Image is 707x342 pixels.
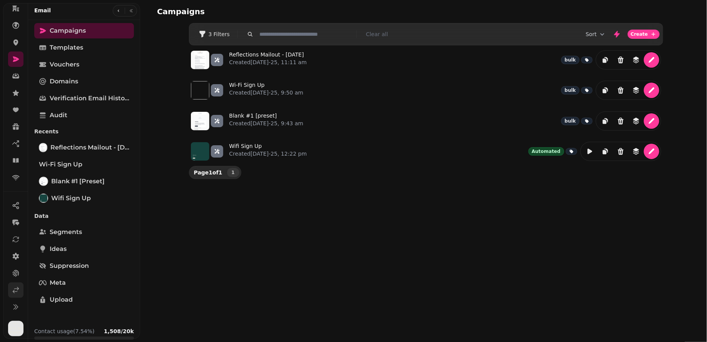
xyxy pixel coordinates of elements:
[528,147,564,156] div: Automated
[229,58,307,66] p: Created [DATE]-25, 11:11 am
[34,23,134,38] a: Campaigns
[229,89,304,96] p: Created [DATE]-25, 9:50 am
[227,168,239,177] button: 1
[628,30,660,39] button: Create
[34,292,134,307] a: Upload
[229,142,307,161] a: Wifi Sign UpCreated[DATE]-25, 12:22 pm
[598,52,613,68] button: duplicate
[561,86,579,95] div: bulk
[34,157,134,172] a: Wi-Fi Sign Up
[50,227,82,237] span: Segments
[50,244,67,254] span: Ideas
[230,170,236,175] span: 1
[34,224,134,240] a: Segments
[34,191,134,206] a: Wifi Sign UpWifi Sign Up
[34,327,95,335] p: Contact usage (7.54%)
[191,169,226,176] p: Page 1 of 1
[366,30,388,38] button: Clear all
[34,74,134,89] a: Domains
[561,117,579,125] div: bulk
[192,28,236,40] button: 3 Filters
[229,150,307,158] p: Created [DATE]-25, 12:22 pm
[104,328,134,334] b: 1,508 / 20k
[209,32,230,37] span: 3 Filters
[644,52,659,68] button: edit
[34,7,51,14] h2: Email
[191,51,209,69] img: aHR0cHM6Ly9zdGFtcGVkZS1zZXJ2aWNlLXByb2QtdGVtcGxhdGUtcHJldmlld3MuczMuZXUtd2VzdC0xLmFtYXpvbmF3cy5jb...
[50,26,86,35] span: Campaigns
[50,261,89,271] span: Suppression
[229,112,304,130] a: Blank #1 [preset]Created[DATE]-25, 9:43 am
[34,40,134,55] a: Templates
[51,194,91,203] span: Wifi Sign Up
[34,209,134,223] p: Data
[8,321,23,336] img: User avatar
[34,125,134,138] p: Recents
[644,83,659,98] button: edit
[34,140,134,155] a: Reflections Mailout - June 2025Reflections Mailout - [DATE]
[598,144,613,159] button: duplicate
[50,143,129,152] span: Reflections Mailout - [DATE]
[34,108,134,123] a: Audit
[50,43,83,52] span: Templates
[613,113,628,129] button: Delete
[229,120,304,127] p: Created [DATE]-25, 9:43 am
[50,295,73,304] span: Upload
[34,57,134,72] a: Vouchers
[586,30,606,38] button: Sort
[7,321,25,336] button: User avatar
[191,142,209,161] img: aHR0cHM6Ly9zdGFtcGVkZS1zZXJ2aWNlLXByb2QtdGVtcGxhdGUtcHJldmlld3MuczMuZXUtd2VzdC0xLmFtYXpvbmF3cy5jb...
[644,113,659,129] button: edit
[229,81,304,100] a: Wi-Fi Sign UpCreated[DATE]-25, 9:50 am
[34,91,134,106] a: Verification email history
[613,83,628,98] button: Delete
[613,52,628,68] button: Delete
[157,6,305,17] h2: Campaigns
[34,275,134,291] a: Meta
[628,113,644,129] button: revisions
[631,32,648,37] span: Create
[40,194,47,202] img: Wifi Sign Up
[50,278,66,287] span: Meta
[34,241,134,257] a: Ideas
[191,112,209,130] img: aHR0cHM6Ly9zdGFtcGVkZS1zZXJ2aWNlLXByb2QtdGVtcGxhdGUtcHJldmlld3MuczMuZXUtd2VzdC0xLmFtYXpvbmF3cy5jb...
[51,177,105,186] span: Blank #1 [preset]
[628,83,644,98] button: revisions
[50,94,129,103] span: Verification email history
[40,144,47,151] img: Reflections Mailout - June 2025
[34,174,134,189] a: Blank #1 [preset]Blank #1 [preset]
[40,178,47,185] img: Blank #1 [preset]
[613,144,628,159] button: Delete
[598,113,613,129] button: duplicate
[229,51,307,69] a: Reflections Mailout - [DATE]Created[DATE]-25, 11:11 am
[50,60,79,69] span: Vouchers
[644,144,659,159] button: edit
[598,83,613,98] button: duplicate
[34,258,134,274] a: Suppression
[582,144,598,159] button: edit
[561,56,579,64] div: bulk
[50,77,78,86] span: Domains
[628,144,644,159] button: revisions
[227,168,239,177] nav: Pagination
[628,52,644,68] button: revisions
[50,111,67,120] span: Audit
[39,160,82,169] span: Wi-Fi Sign Up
